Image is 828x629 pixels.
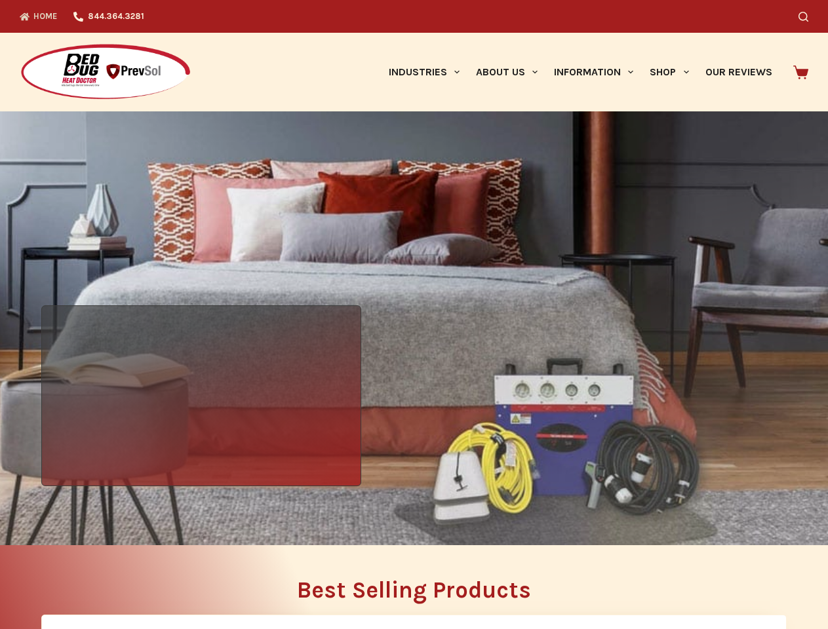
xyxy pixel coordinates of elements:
[380,33,467,111] a: Industries
[642,33,697,111] a: Shop
[546,33,642,111] a: Information
[467,33,545,111] a: About Us
[41,579,787,601] h2: Best Selling Products
[697,33,780,111] a: Our Reviews
[380,33,780,111] nav: Primary
[798,12,808,22] button: Search
[20,43,191,102] img: Prevsol/Bed Bug Heat Doctor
